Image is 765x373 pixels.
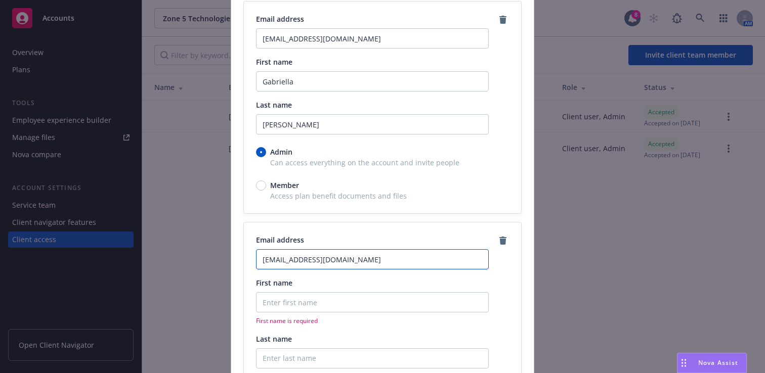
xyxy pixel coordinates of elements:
[677,353,747,373] button: Nova Assist
[256,316,489,325] span: First name is required
[698,358,738,367] span: Nova Assist
[256,348,489,368] input: Enter last name
[243,1,522,214] div: email
[270,180,299,191] span: Member
[497,235,509,247] a: remove
[677,353,690,372] div: Drag to move
[256,334,292,344] span: Last name
[256,180,266,191] input: Member
[497,14,509,26] a: remove
[256,292,489,312] input: Enter first name
[256,100,292,110] span: Last name
[256,157,509,168] span: Can access everything on the account and invite people
[256,147,266,157] input: Admin
[256,28,489,49] input: Enter an email address
[256,278,292,288] span: First name
[270,147,292,157] span: Admin
[256,57,292,67] span: First name
[256,191,509,201] span: Access plan benefit documents and files
[256,14,304,24] span: Email address
[256,249,489,269] input: Enter an email address
[256,114,489,134] input: Enter last name
[256,235,304,245] span: Email address
[256,71,489,91] input: Enter first name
